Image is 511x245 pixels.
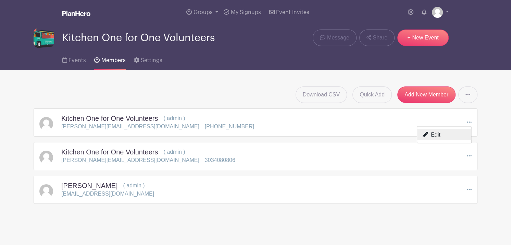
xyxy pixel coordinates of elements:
a: + New Event [397,30,449,46]
img: logo_white-6c42ec7e38ccf1d336a20a19083b03d10ae64f83f12c07503d8b9e83406b4c7d.svg [62,11,90,16]
h5: [PERSON_NAME] [61,182,117,190]
a: Message [313,30,356,46]
img: truck.png [34,27,54,48]
a: Quick Add [352,86,392,103]
p: 3034080806 [205,156,235,164]
a: Settings [134,48,162,70]
span: Groups [194,10,213,15]
p: [EMAIL_ADDRESS][DOMAIN_NAME] [61,190,154,198]
span: Settings [141,58,162,63]
h5: Kitchen One for One Volunteers [61,114,158,122]
a: Add New Member [397,86,456,103]
span: ( admin ) [123,183,145,188]
p: [PERSON_NAME][EMAIL_ADDRESS][DOMAIN_NAME] [61,156,199,164]
span: Members [101,58,126,63]
p: [PERSON_NAME][EMAIL_ADDRESS][DOMAIN_NAME] [61,122,199,131]
span: ( admin ) [163,115,185,121]
span: Message [327,34,349,42]
span: Kitchen One for One Volunteers [62,32,215,44]
a: Members [94,48,125,70]
span: Event Invites [276,10,309,15]
img: default-ce2991bfa6775e67f084385cd625a349d9dcbb7a52a09fb2fda1e96e2d18dcdb.png [39,117,53,131]
a: Edit [417,129,471,140]
span: My Signups [231,10,261,15]
p: [PHONE_NUMBER] [205,122,254,131]
img: default-ce2991bfa6775e67f084385cd625a349d9dcbb7a52a09fb2fda1e96e2d18dcdb.png [39,151,53,164]
a: Events [62,48,86,70]
a: Share [359,30,395,46]
img: default-ce2991bfa6775e67f084385cd625a349d9dcbb7a52a09fb2fda1e96e2d18dcdb.png [39,184,53,198]
span: Events [68,58,86,63]
span: Share [373,34,387,42]
span: ( admin ) [163,149,185,155]
a: Download CSV [296,86,347,103]
img: default-ce2991bfa6775e67f084385cd625a349d9dcbb7a52a09fb2fda1e96e2d18dcdb.png [432,7,443,18]
h5: Kitchen One for One Volunteers [61,148,158,156]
